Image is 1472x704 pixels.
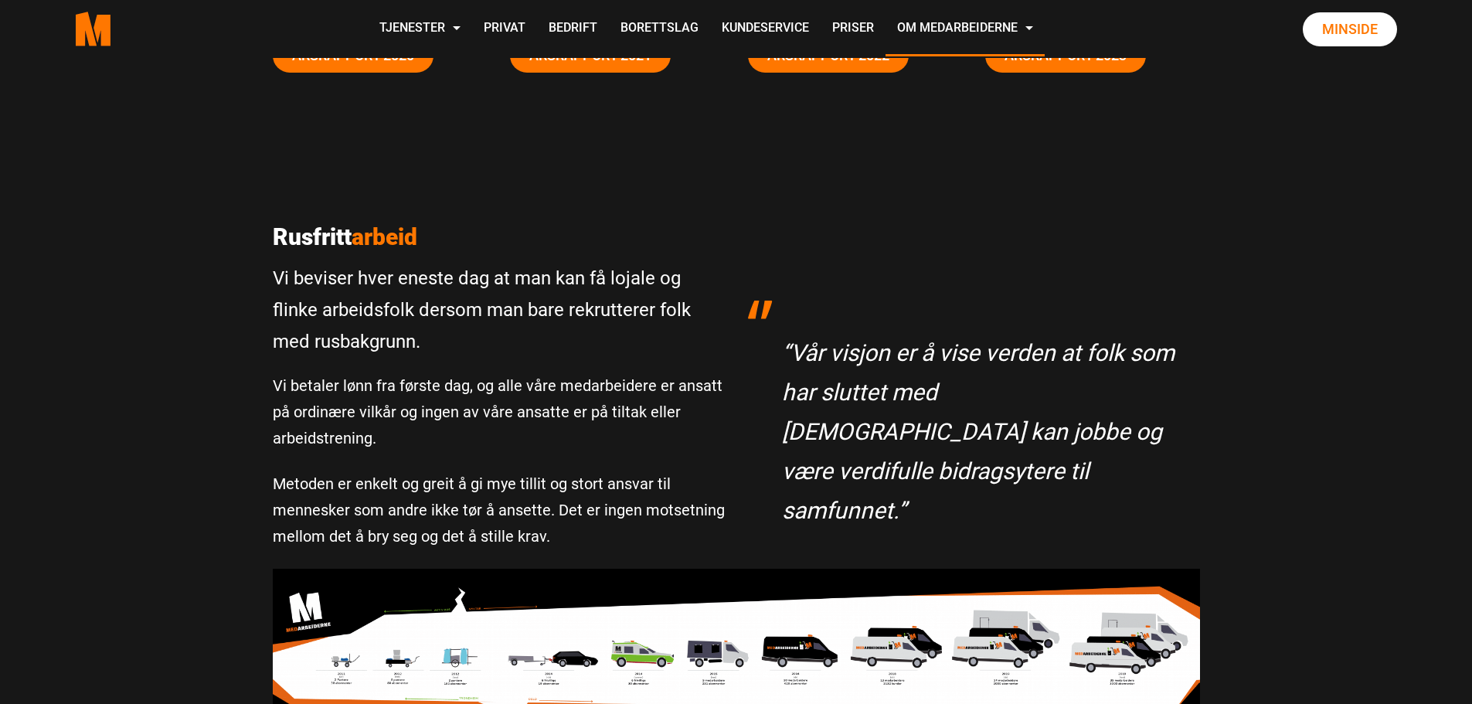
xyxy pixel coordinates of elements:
p: Rusfritt [273,223,725,251]
a: Om Medarbeiderne [886,2,1045,56]
a: Minside [1303,12,1397,46]
p: Metoden er enkelt og greit å gi mye tillit og stort ansvar til mennesker som andre ikke tør å ans... [273,471,725,549]
a: Bedrift [537,2,609,56]
a: Borettslag [609,2,710,56]
a: Priser [821,2,886,56]
a: Tjenester [368,2,472,56]
a: Kundeservice [710,2,821,56]
p: Vi betaler lønn fra første dag, og alle våre medarbeidere er ansatt på ordinære vilkår og ingen a... [273,372,725,451]
span: arbeid [352,223,417,250]
p: Vi beviser hver eneste dag at man kan få lojale og flinke arbeidsfolk dersom man bare rekrutterer... [273,263,725,357]
a: Privat [472,2,537,56]
p: “Vår visjon er å vise verden at folk som har sluttet med [DEMOGRAPHIC_DATA] kan jobbe og være ver... [782,333,1185,530]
